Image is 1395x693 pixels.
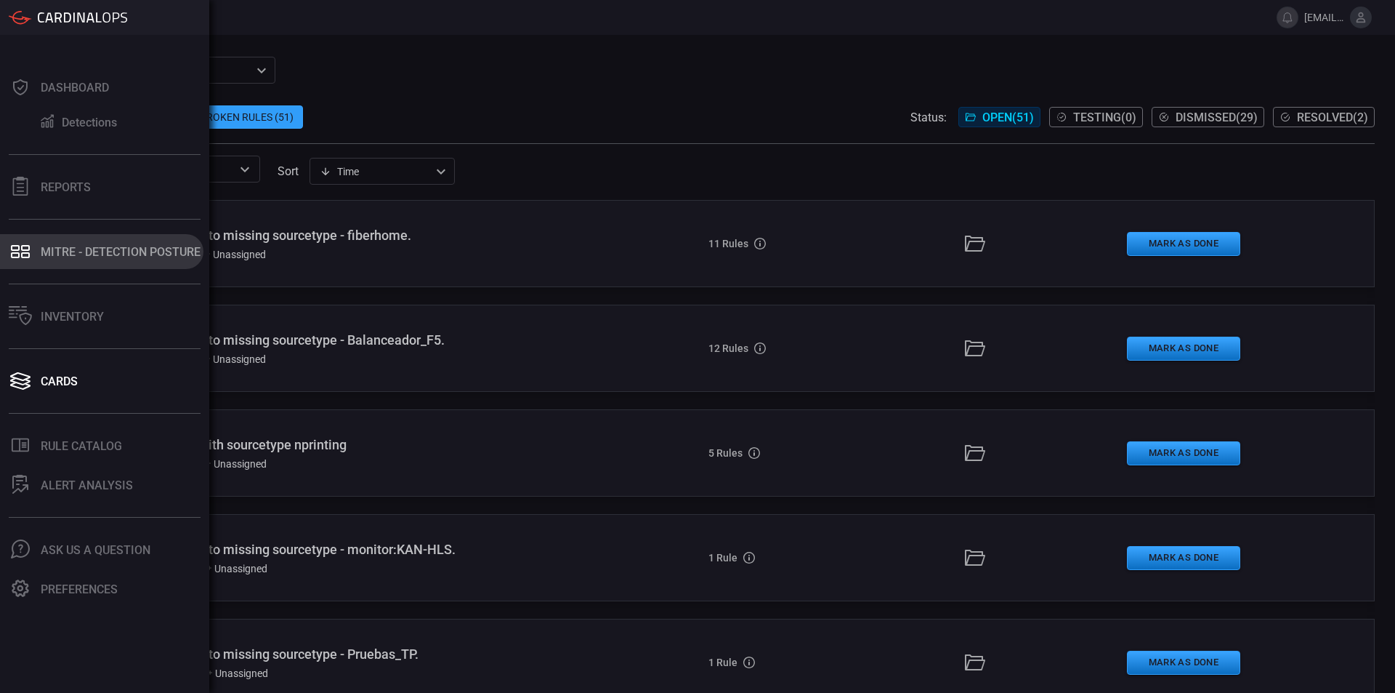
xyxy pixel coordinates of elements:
[235,159,255,180] button: Open
[1127,651,1240,675] button: Mark as Done
[41,439,122,453] div: Rule Catalog
[41,310,104,324] div: Inventory
[910,111,947,124] span: Status:
[958,107,1040,127] button: Open(51)
[708,343,748,354] h5: 12 Rules
[1127,441,1240,465] button: Mark as Done
[108,646,570,662] div: Broken rules due to missing sourcetype - Pruebas_TP.
[41,478,133,492] div: ALERT ANALYSIS
[708,552,737,564] h5: 1 Rule
[41,543,150,557] div: Ask Us A Question
[1073,111,1136,124] span: Testing ( 0 )
[1049,107,1143,127] button: Testing(0)
[41,81,109,95] div: Dashboard
[108,437,570,452] div: Logging Issues with sourcetype nprinting
[708,238,748,249] h5: 11 Rules
[41,374,78,388] div: Cards
[1152,107,1264,127] button: Dismissed(29)
[41,245,201,259] div: MITRE - Detection Posture
[1127,232,1240,256] button: Mark as Done
[1273,107,1375,127] button: Resolved(2)
[190,105,303,129] div: Broken Rules (51)
[108,228,570,243] div: Broken rules due to missing sourcetype - fiberhome.
[320,164,432,179] div: Time
[1127,546,1240,570] button: Mark as Done
[198,249,266,260] div: Unassigned
[200,563,267,574] div: Unassigned
[41,180,91,194] div: Reports
[1304,12,1344,23] span: [EMAIL_ADDRESS][DOMAIN_NAME]
[1176,111,1258,124] span: Dismissed ( 29 )
[108,542,570,557] div: Broken rules due to missing sourcetype - monitor:KAN-HLS.
[201,668,268,679] div: Unassigned
[708,657,737,668] h5: 1 Rule
[199,458,267,470] div: Unassigned
[198,353,266,365] div: Unassigned
[708,447,743,459] h5: 5 Rules
[1297,111,1368,124] span: Resolved ( 2 )
[278,164,299,178] label: sort
[108,332,570,348] div: Broken rules due to missing sourcetype - Balanceador_F5.
[62,116,117,129] div: Detections
[41,582,118,596] div: Preferences
[1127,337,1240,361] button: Mark as Done
[982,111,1034,124] span: Open ( 51 )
